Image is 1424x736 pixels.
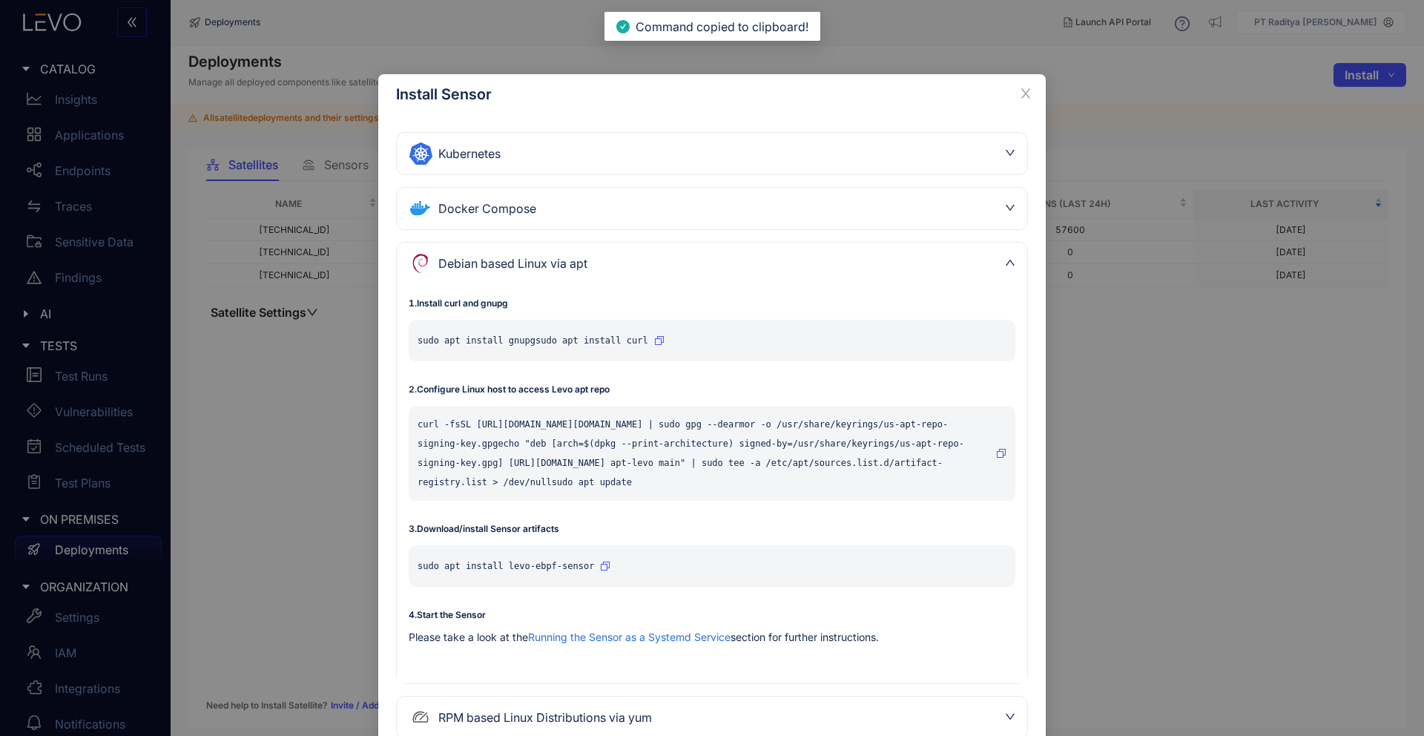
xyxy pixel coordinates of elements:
p: 2 . Configure Linux host to access Levo apt repo [409,382,1015,397]
span: down [1005,203,1015,213]
span: check-circle [616,20,630,33]
p: Please take a look at the section for further instructions. [409,631,1015,643]
a: Running the Sensor as a Systemd Service [528,631,731,643]
button: Close [1006,74,1046,114]
span: Command copied to clipboard! [636,19,808,34]
p: 1 . Install curl and gnupg [409,296,1015,311]
div: Docker Compose [409,197,998,220]
div: Install Sensor [396,86,1028,102]
div: Debian based Linux via apt [409,252,998,275]
p: sudo apt install gnupg sudo apt install curl [418,331,648,350]
span: down [1005,257,1015,268]
div: RPM based Linux Distributions via yum [409,706,998,729]
span: close [1019,87,1032,100]
p: 4 . Start the Sensor [409,608,1015,622]
span: down [1005,712,1015,722]
span: down [1005,148,1015,158]
p: 3 . Download/install Sensor artifacts [409,522,1015,536]
p: curl -fsSL [URL][DOMAIN_NAME][DOMAIN_NAME] | sudo gpg --dearmor -o /usr/share/keyrings/us-apt-rep... [418,415,990,492]
div: Kubernetes [409,142,998,165]
p: sudo apt install levo-ebpf-sensor [418,556,594,576]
